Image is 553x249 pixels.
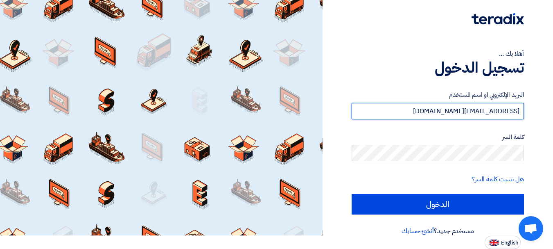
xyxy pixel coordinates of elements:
[352,226,524,236] div: مستخدم جديد؟
[472,174,524,184] a: هل نسيت كلمة السر؟
[519,216,543,241] a: Open chat
[352,103,524,119] input: أدخل بريد العمل الإلكتروني او اسم المستخدم الخاص بك ...
[472,13,524,25] img: Teradix logo
[352,49,524,59] div: أهلا بك ...
[352,194,524,215] input: الدخول
[352,90,524,100] label: البريد الإلكتروني او اسم المستخدم
[490,240,499,246] img: en-US.png
[402,226,434,236] a: أنشئ حسابك
[501,240,518,246] span: English
[485,236,521,249] button: English
[352,59,524,77] h1: تسجيل الدخول
[352,132,524,142] label: كلمة السر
